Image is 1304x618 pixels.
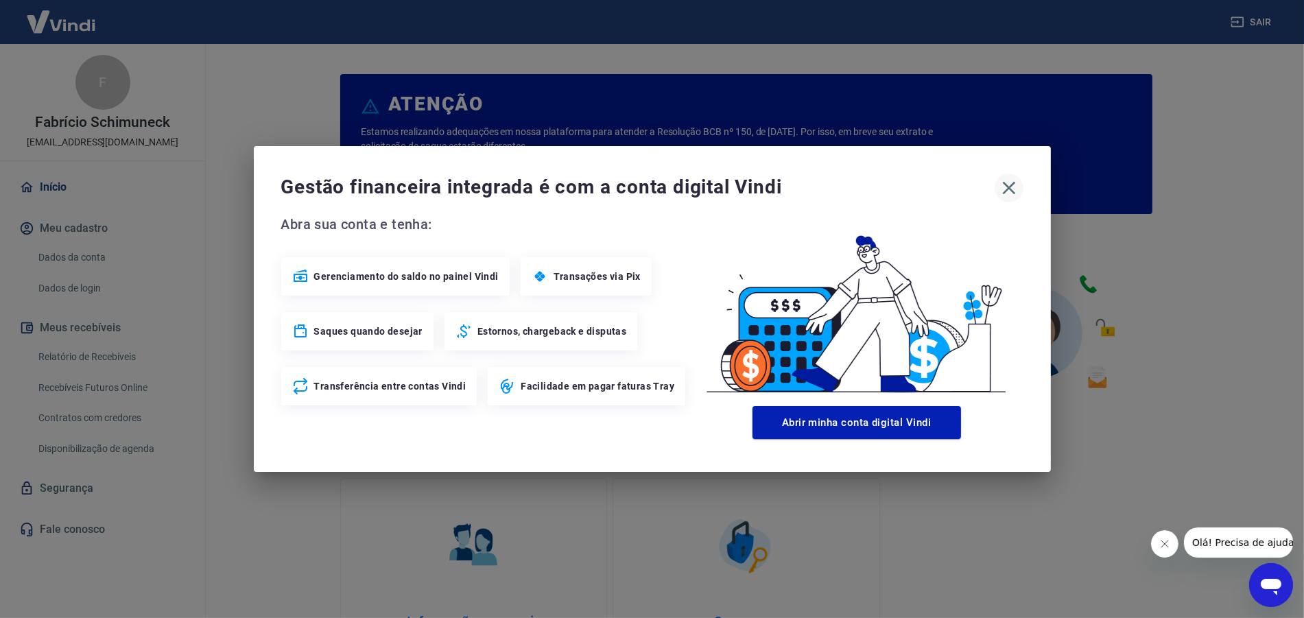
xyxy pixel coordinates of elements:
[1249,563,1293,607] iframe: Botão para abrir a janela de mensagens
[8,10,115,21] span: Olá! Precisa de ajuda?
[521,379,674,393] span: Facilidade em pagar faturas Tray
[314,270,499,283] span: Gerenciamento do saldo no painel Vindi
[477,324,626,338] span: Estornos, chargeback e disputas
[314,324,423,338] span: Saques quando desejar
[690,213,1023,401] img: Good Billing
[1184,527,1293,558] iframe: Mensagem da empresa
[554,270,641,283] span: Transações via Pix
[281,174,995,201] span: Gestão financeira integrada é com a conta digital Vindi
[314,379,466,393] span: Transferência entre contas Vindi
[752,406,961,439] button: Abrir minha conta digital Vindi
[1151,530,1178,558] iframe: Fechar mensagem
[281,213,690,235] span: Abra sua conta e tenha:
